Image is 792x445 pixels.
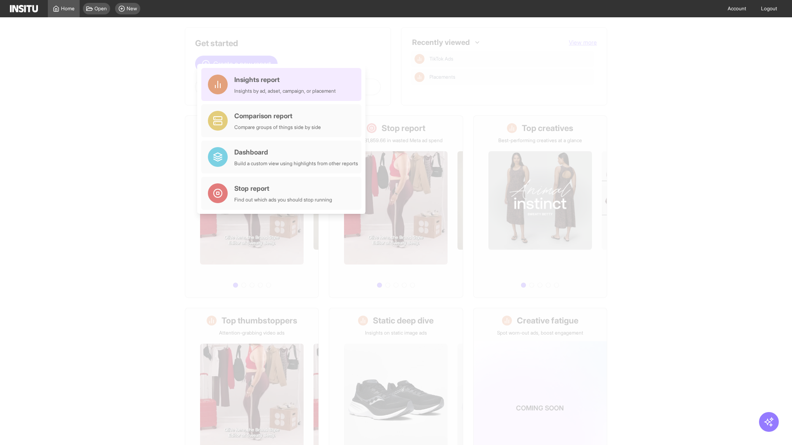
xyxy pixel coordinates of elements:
[10,5,38,12] img: Logo
[234,147,358,157] div: Dashboard
[234,160,358,167] div: Build a custom view using highlights from other reports
[234,124,321,131] div: Compare groups of things side by side
[234,111,321,121] div: Comparison report
[234,88,336,94] div: Insights by ad, adset, campaign, or placement
[234,75,336,84] div: Insights report
[127,5,137,12] span: New
[61,5,75,12] span: Home
[234,197,332,203] div: Find out which ads you should stop running
[94,5,107,12] span: Open
[234,183,332,193] div: Stop report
